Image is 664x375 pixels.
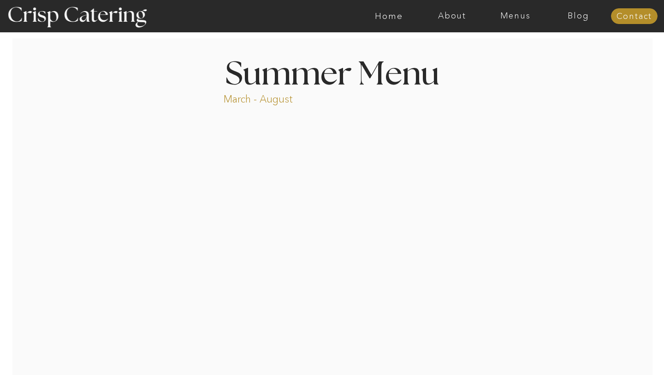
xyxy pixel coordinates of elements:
a: Home [357,12,421,21]
a: About [421,12,484,21]
p: March - August [224,92,350,103]
h1: Summer Menu [204,59,460,86]
a: Menus [484,12,547,21]
a: Contact [611,12,658,21]
a: Blog [547,12,610,21]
